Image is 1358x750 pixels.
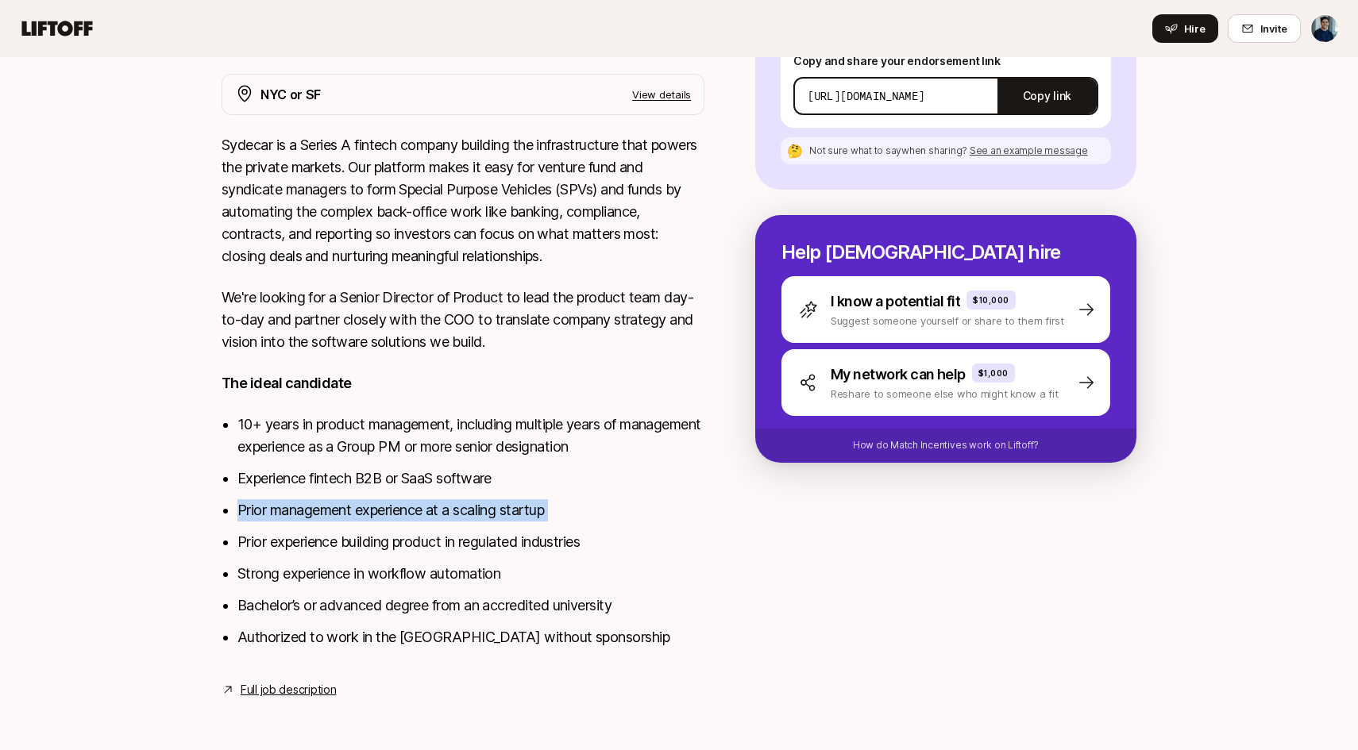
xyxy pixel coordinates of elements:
[1311,15,1338,42] img: Omar Mousa
[781,241,1110,263] p: Help [DEMOGRAPHIC_DATA] hire
[973,294,1009,306] p: $10,000
[237,626,704,648] li: Authorized to work in the [GEOGRAPHIC_DATA] without sponsorship
[222,287,704,353] p: We're looking for a Senior Director of Product to lead the product team day-to-day and partner cl...
[222,375,352,391] strong: The ideal candidate
[809,144,1088,158] p: Not sure what to say when sharing ?
[1310,14,1339,43] button: Omar Mousa
[978,367,1009,379] p: $1,000
[632,87,691,102] p: View details
[1228,14,1301,43] button: Invite
[831,386,1059,402] p: Reshare to someone else who might know a fit
[787,144,803,157] p: 🤔
[1152,14,1218,43] button: Hire
[237,467,704,490] li: Experience fintech B2B or SaaS software
[1184,21,1206,37] span: Hire
[237,563,704,585] li: Strong experience in workflow automation
[970,144,1088,156] span: See an example message
[1260,21,1287,37] span: Invite
[241,680,336,699] a: Full job description
[831,313,1064,329] p: Suggest someone yourself or share to them first
[831,363,966,386] p: My network can help
[237,594,704,617] li: Bachelor’s or advanced degree from an accredited university
[237,413,704,458] li: 10+ years in product management, including multiple years of management experience as a Group PM ...
[997,74,1097,118] button: Copy link
[793,52,1098,71] p: Copy and share your endorsement link
[237,531,704,553] li: Prior experience building product in regulated industries
[853,438,1039,452] p: How do Match Incentives work on Liftoff?
[237,499,704,521] li: Prior management experience at a scaling startup
[831,290,960,313] p: I know a potential fit
[808,88,924,104] p: [URL][DOMAIN_NAME]
[222,134,704,267] p: Sydecar is a Series A fintech company building the infrastructure that powers the private markets...
[260,84,321,105] p: NYC or SF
